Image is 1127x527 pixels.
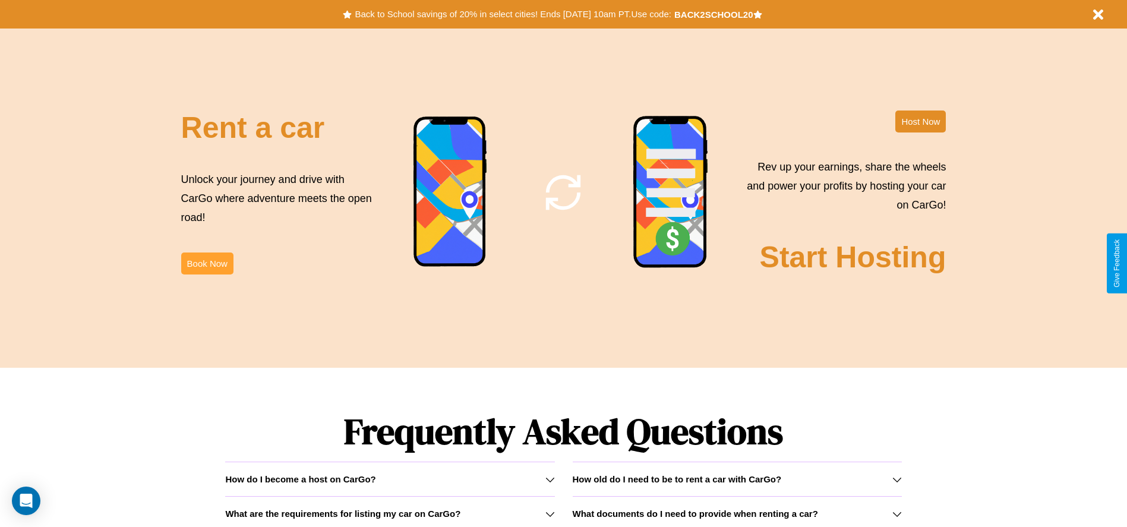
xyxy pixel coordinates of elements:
[225,474,375,484] h3: How do I become a host on CarGo?
[225,509,460,519] h3: What are the requirements for listing my car on CarGo?
[674,10,753,20] b: BACK2SCHOOL20
[181,111,325,145] h2: Rent a car
[895,111,946,132] button: Host Now
[12,487,40,515] div: Open Intercom Messenger
[225,401,901,462] h1: Frequently Asked Questions
[573,509,818,519] h3: What documents do I need to provide when renting a car?
[760,240,946,274] h2: Start Hosting
[352,6,674,23] button: Back to School savings of 20% in select cities! Ends [DATE] 10am PT.Use code:
[740,157,946,215] p: Rev up your earnings, share the wheels and power your profits by hosting your car on CarGo!
[413,116,488,269] img: phone
[181,170,376,228] p: Unlock your journey and drive with CarGo where adventure meets the open road!
[181,253,233,274] button: Book Now
[633,115,709,270] img: phone
[573,474,782,484] h3: How old do I need to be to rent a car with CarGo?
[1113,239,1121,288] div: Give Feedback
